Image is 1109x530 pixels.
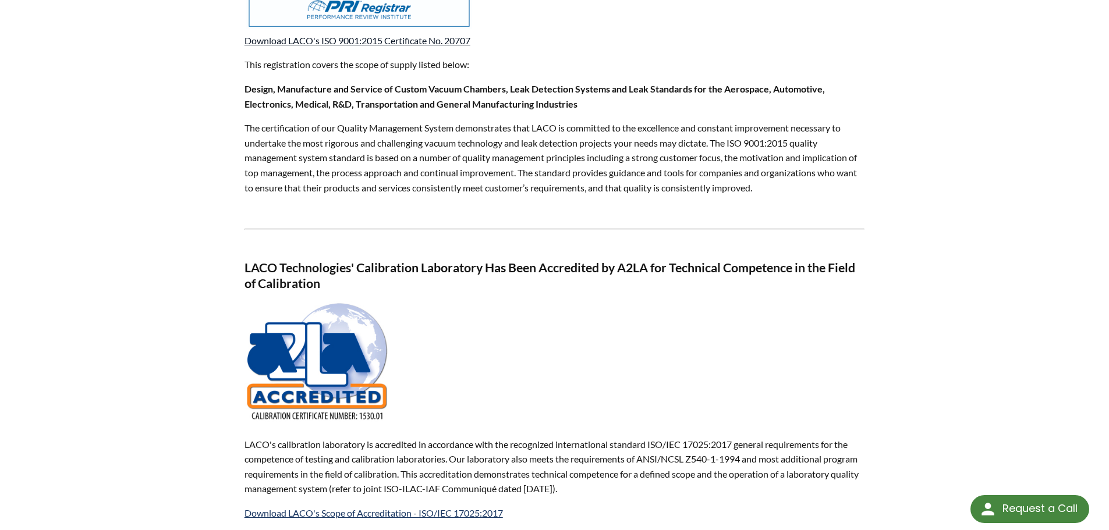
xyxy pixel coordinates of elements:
div: Request a Call [970,495,1089,523]
p: LACO's calibration laboratory is accredited in accordance with the recognized international stand... [245,437,865,496]
p: This registration covers the scope of supply listed below: [245,57,865,72]
strong: Design, Manufacture and Service of Custom Vacuum Chambers, Leak Detection Systems and Leak Standa... [245,83,825,109]
div: Request a Call [1002,495,1078,522]
h3: LACO Technologies' Calibration Laboratory Has Been Accredited by A2LA for Technical Competence in... [245,260,865,292]
a: Download LACO's ISO 9001:2015 Certificate No. 20707 [245,35,470,46]
p: The certification of our Quality Management System demonstrates that LACO is committed to the exc... [245,120,865,195]
a: Download LACO's Scope of Accreditation - ISO/IEC 17025:2017 [245,507,503,518]
img: round button [979,500,997,518]
img: A2LA-ISO 17025 - LACO Technologies [245,301,390,424]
